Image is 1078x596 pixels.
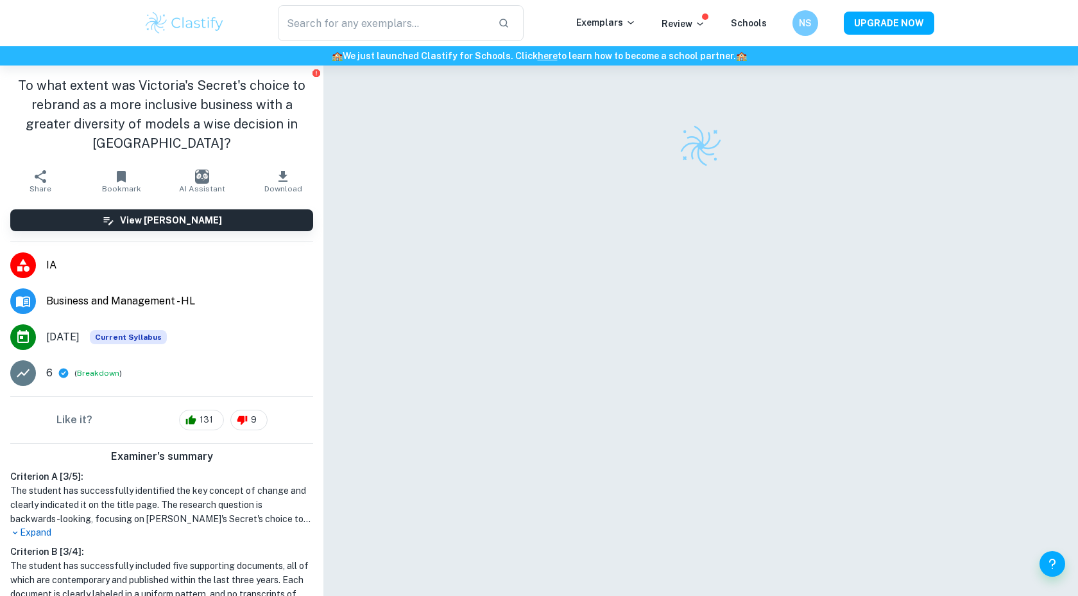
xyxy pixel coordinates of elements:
[10,76,313,153] h1: To what extent was Victoria's Secret's choice to rebrand as a more inclusive business with a grea...
[179,410,224,430] div: 131
[844,12,934,35] button: UPGRADE NOW
[10,526,313,539] p: Expand
[46,258,313,273] span: IA
[3,49,1075,63] h6: We just launched Clastify for Schools. Click to learn how to become a school partner.
[10,209,313,231] button: View [PERSON_NAME]
[162,163,243,199] button: AI Assistant
[77,367,119,379] button: Breakdown
[678,123,723,168] img: Clastify logo
[798,16,813,30] h6: NS
[230,410,268,430] div: 9
[576,15,636,30] p: Exemplars
[10,469,313,484] h6: Criterion A [ 3 / 5 ]:
[243,163,323,199] button: Download
[46,294,313,309] span: Business and Management - HL
[244,414,264,426] span: 9
[662,17,705,31] p: Review
[144,10,225,36] img: Clastify logo
[736,51,747,61] span: 🏫
[56,412,92,428] h6: Like it?
[332,51,343,61] span: 🏫
[102,184,141,193] span: Bookmark
[5,449,318,464] h6: Examiner's summary
[46,365,53,381] p: 6
[10,545,313,559] h6: Criterion B [ 3 / 4 ]:
[195,170,209,184] img: AI Assistant
[81,163,162,199] button: Bookmark
[46,329,80,345] span: [DATE]
[179,184,225,193] span: AI Assistant
[90,330,167,344] div: This exemplar is based on the current syllabus. Feel free to refer to it for inspiration/ideas wh...
[538,51,558,61] a: here
[90,330,167,344] span: Current Syllabus
[30,184,51,193] span: Share
[1039,551,1065,577] button: Help and Feedback
[311,68,321,78] button: Report issue
[792,10,818,36] button: NS
[731,18,767,28] a: Schools
[120,213,222,227] h6: View [PERSON_NAME]
[278,5,488,41] input: Search for any exemplars...
[264,184,302,193] span: Download
[10,484,313,526] h1: The student has successfully identified the key concept of change and clearly indicated it on the...
[193,414,220,426] span: 131
[74,367,122,380] span: ( )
